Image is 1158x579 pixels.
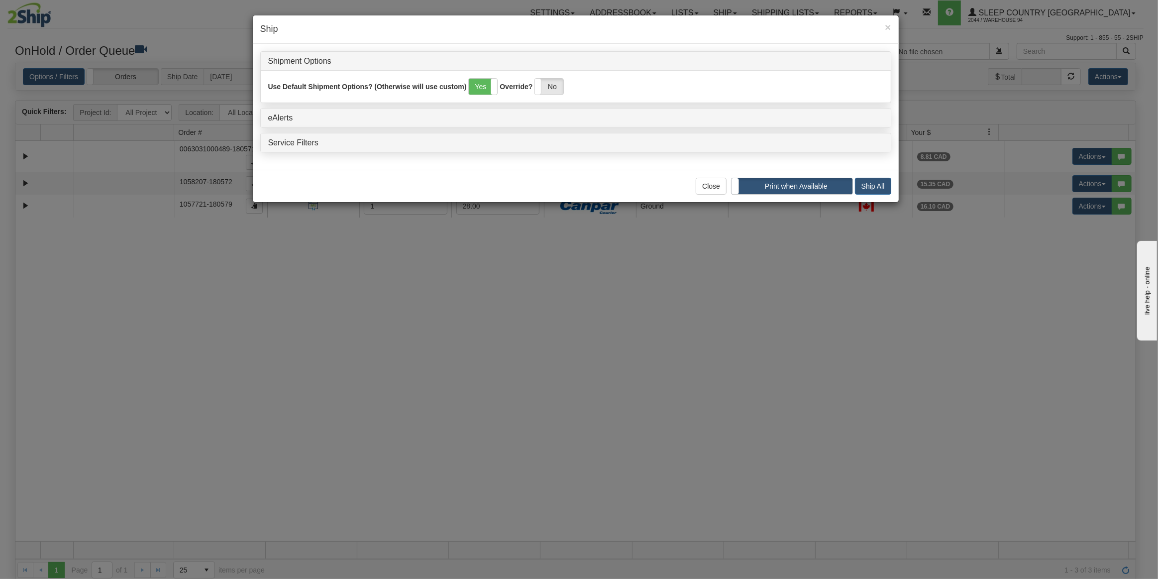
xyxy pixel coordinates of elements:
[469,79,497,95] label: Yes
[734,178,852,194] label: Print when Available
[500,82,532,92] label: Override?
[885,21,891,33] span: ×
[855,178,891,195] button: Ship All
[268,82,467,92] label: Use Default Shipment Options? (Otherwise will use custom)
[7,8,92,16] div: live help - online
[268,114,293,122] a: eAlerts
[885,22,891,32] button: Close
[1135,238,1157,340] iframe: chat widget
[268,138,318,147] a: Service Filters
[535,79,563,95] label: No
[696,178,727,195] button: Close
[260,23,891,36] h4: Ship
[268,57,331,65] a: Shipment Options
